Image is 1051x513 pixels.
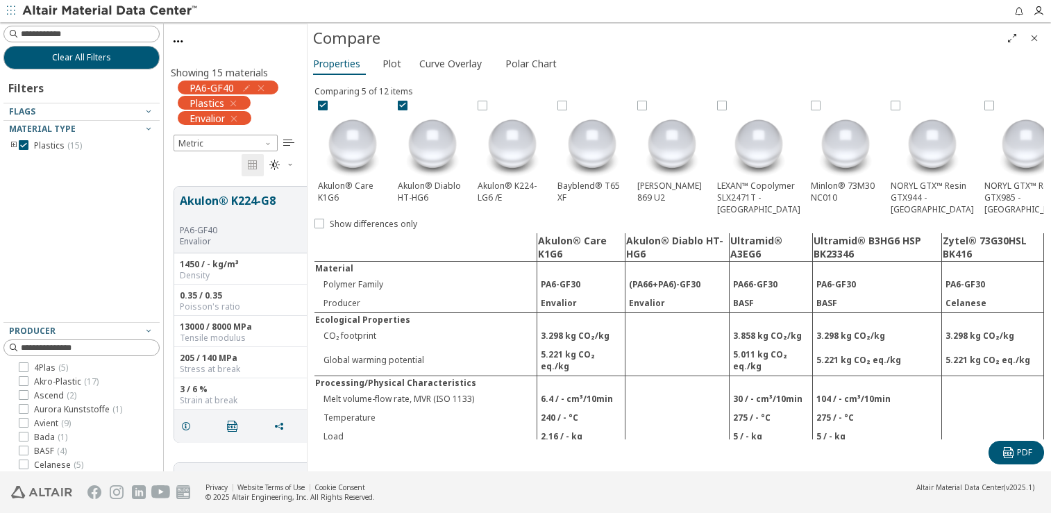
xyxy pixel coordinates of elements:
div: Strain at break [180,395,337,406]
td: BASF [729,294,812,313]
td: 5.221 kg CO₂ eq./kg [812,345,941,376]
div: Unit System [174,135,278,151]
td: 6.4 / - cm³/10min [537,389,625,408]
div: © 2025 Altair Engineering, Inc. All Rights Reserved. [205,492,375,502]
i:  [1003,447,1014,458]
i:  [247,160,258,171]
div: Bayblend® T65 XF [554,97,630,207]
div: Compare [313,27,1001,49]
div: 205 / 140 MPa [180,353,337,364]
div: Tensile modulus [180,333,337,344]
span: BASF [34,446,67,457]
td: 5.011 kg CO₂ eq./kg [729,345,812,376]
div: grid [164,176,307,472]
span: Curve Overlay [419,53,482,75]
td: Envalior [537,294,625,313]
div: [PERSON_NAME] 869 U2 [634,97,710,207]
td: CO₂ footprint [314,326,537,345]
td: 240 / - °C [537,408,625,427]
div: Minlon® 73M30 NC010 [807,97,884,207]
td: 30 / - cm³/10min [729,389,812,408]
span: Metric [174,135,278,151]
div: (v2025.1) [916,482,1034,492]
span: ( 1 ) [112,403,122,415]
div: NORYL GTX™ Resin GTX944 - [GEOGRAPHIC_DATA] [887,97,977,219]
img: preview [811,110,880,180]
span: Producer [9,325,56,337]
button: Akulon® K224-G8 [180,192,315,225]
button: Material Type [3,121,160,137]
span: Plot [382,53,401,75]
button: PDF [989,441,1044,464]
div: Density [180,270,337,281]
td: Processing/Physical Characteristics [314,376,537,389]
td: Temperature [314,408,537,427]
td: 5 / - kg [812,427,941,446]
div: PA6-GF40 [180,225,315,236]
td: Akulon® Care K1G6 [537,233,625,262]
span: ( 17 ) [84,376,99,387]
td: Melt volume-flow rate, MVR (ISO 1133) [314,389,537,408]
td: Polymer Family [314,275,537,294]
button: Tile View [242,154,264,176]
span: ( 1 ) [58,431,67,443]
span: 4Plas [34,362,68,373]
span: ( 5 ) [58,362,68,373]
td: 104 / - cm³/10min [812,389,941,408]
div: Comparing 5 of 12 items [314,85,1044,97]
button: Flags [3,103,160,120]
span: ( 4 ) [57,445,67,457]
td: Celanese [942,294,1044,313]
td: 5 / - kg [729,427,812,446]
span: Show differences only [330,219,417,230]
span: Ascend [34,390,76,401]
td: Load [314,427,537,446]
img: preview [318,110,387,180]
i: toogle group [9,140,19,151]
td: Envalior [625,294,729,313]
span: Plastics [34,140,82,151]
td: PA6-GF30 [537,275,625,294]
div: Akulon® Diablo HT-HG6 [394,97,471,207]
div: 13000 / 8000 MPa [180,321,337,333]
span: Plastics [190,96,224,109]
button: Table View [278,132,300,154]
td: PA6-GF30 [812,275,941,294]
img: preview [398,110,467,180]
div: Filters [3,69,51,103]
span: Material Type [9,123,76,135]
td: 2.16 / - kg [537,427,625,446]
td: Material [314,261,537,275]
div: Akulon® K224-LG6 /E [474,97,550,207]
button: Details [174,412,203,440]
button: Close [1023,27,1045,49]
button: Clear All Filters [3,46,160,69]
td: 275 / - °C [812,408,941,427]
i:  [227,421,238,432]
td: 3.298 kg CO₂/kg [812,326,941,345]
span: Envalior [190,112,225,124]
td: Ultramid® B3HG6 HSP BK23346 [812,233,941,262]
td: 5.221 kg CO₂ eq./kg [942,345,1044,376]
span: Altair Material Data Center [916,482,1004,492]
span: Properties [313,53,360,75]
span: Polar Chart [505,53,557,75]
td: (PA66+PA6)-GF30 [625,275,729,294]
span: PA6-GF40 [190,81,234,94]
span: PDF [1017,447,1032,458]
button: Share [267,412,296,440]
td: Zytel® 73G30HSL BK416 [942,233,1044,262]
i:  [283,137,294,149]
span: Clear All Filters [52,52,111,63]
td: PA66-GF30 [729,275,812,294]
span: Bada [34,432,67,443]
img: preview [637,110,707,180]
span: Akro-Plastic [34,376,99,387]
td: PA6-GF30 [942,275,1044,294]
td: 5.221 kg CO₂ eq./kg [537,345,625,376]
td: 3.298 kg CO₂/kg [537,326,625,345]
td: 3.858 kg CO₂/kg [729,326,812,345]
button: Akulon® K224-HG8 [180,469,315,501]
button: Producer [3,323,160,339]
td: Akulon® Diablo HT-HG6 [625,233,729,262]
